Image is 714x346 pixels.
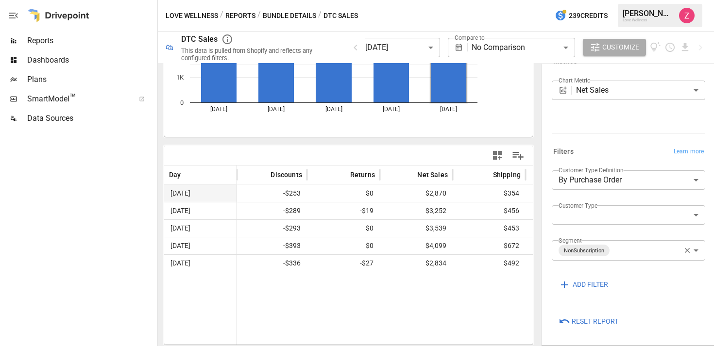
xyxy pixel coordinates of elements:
[169,185,192,202] span: [DATE]
[220,10,223,22] div: /
[507,145,529,166] button: Manage Columns
[559,76,590,84] label: Chart Metric
[530,255,594,272] span: $204
[239,185,302,202] span: -$253
[559,201,597,210] label: Customer Type
[350,170,375,180] span: Returns
[552,170,705,190] div: By Purchase Order
[210,106,227,113] text: [DATE]
[169,202,192,219] span: [DATE]
[312,255,375,272] span: -$27
[417,170,448,180] span: Net Sales
[385,255,448,272] span: $2,834
[478,168,492,181] button: Sort
[263,10,316,22] button: Bundle Details
[403,168,416,181] button: Sort
[325,106,342,113] text: [DATE]
[169,255,192,272] span: [DATE]
[166,10,218,22] button: Love Wellness
[312,202,375,219] span: -$19
[312,220,375,237] span: $0
[27,113,155,124] span: Data Sources
[166,43,173,52] div: 🛍
[569,10,608,22] span: 239 Credits
[551,7,612,25] button: 239Credits
[458,237,521,254] span: $672
[572,315,618,328] span: Reset Report
[169,237,192,254] span: [DATE]
[458,185,521,202] span: $354
[271,170,302,180] span: Discounts
[239,237,302,254] span: -$393
[336,168,349,181] button: Sort
[169,220,192,237] span: [DATE]
[673,2,700,29] button: Zoe Keller
[674,147,704,157] span: Learn more
[530,185,594,202] span: $194
[602,41,639,53] span: Customize
[623,9,673,18] div: [PERSON_NAME]
[623,18,673,22] div: Love Wellness
[27,54,155,66] span: Dashboards
[225,10,255,22] button: Reports
[573,279,608,291] span: ADD FILTER
[239,220,302,237] span: -$293
[318,10,322,22] div: /
[552,313,625,330] button: Reset Report
[680,42,691,53] button: Download report
[312,185,375,202] span: $0
[337,38,440,57] div: [DATE] - [DATE]
[182,168,196,181] button: Sort
[268,106,285,113] text: [DATE]
[181,47,338,62] div: This data is pulled from Shopify and reflects any configured filters.
[559,166,624,174] label: Customer Type Definition
[385,237,448,254] span: $4,099
[69,92,76,104] span: ™
[239,255,302,272] span: -$336
[553,147,574,157] h6: Filters
[560,245,608,256] span: NonSubscription
[493,170,521,180] span: Shipping
[650,39,661,56] button: View documentation
[583,39,646,56] button: Customize
[312,237,375,254] span: $0
[530,202,594,219] span: $236
[256,168,270,181] button: Sort
[180,99,184,106] text: 0
[27,35,155,47] span: Reports
[440,106,457,113] text: [DATE]
[385,202,448,219] span: $3,252
[576,81,705,100] div: Net Sales
[458,220,521,237] span: $453
[383,106,400,113] text: [DATE]
[169,170,181,180] span: Day
[385,185,448,202] span: $2,870
[455,33,485,42] label: Compare to
[385,220,448,237] span: $3,539
[458,202,521,219] span: $456
[664,42,676,53] button: Schedule report
[679,8,695,23] img: Zoe Keller
[458,255,521,272] span: $492
[552,276,615,294] button: ADD FILTER
[530,220,594,237] span: $250
[472,38,575,57] div: No Comparison
[257,10,261,22] div: /
[27,93,128,105] span: SmartModel
[176,74,184,81] text: 1K
[530,237,594,254] span: $261
[27,74,155,85] span: Plans
[181,34,218,44] div: DTC Sales
[559,236,581,245] label: Segment
[239,202,302,219] span: -$289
